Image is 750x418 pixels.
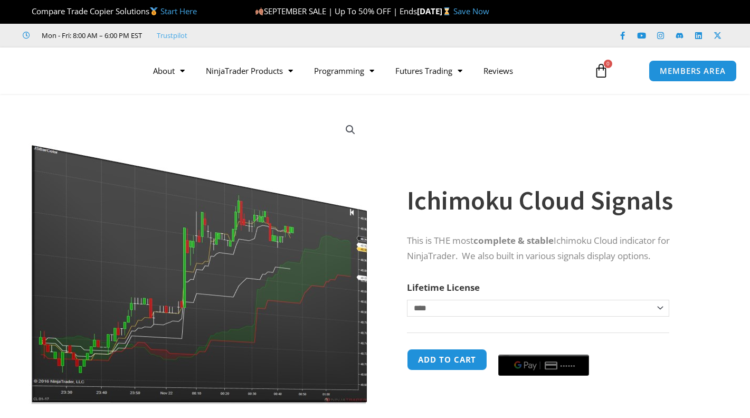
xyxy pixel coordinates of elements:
h1: Ichimoku Cloud Signals [407,182,715,219]
a: NinjaTrader Products [195,59,303,83]
a: 0 [578,55,624,86]
img: Ichimuku [29,112,368,404]
img: 🥇 [150,7,158,15]
a: Trustpilot [157,29,187,42]
a: Programming [303,59,385,83]
text: •••••• [561,362,577,369]
nav: Menu [143,59,585,83]
img: LogoAI | Affordable Indicators – NinjaTrader [18,52,131,90]
strong: complete & stable [473,234,554,246]
span: 0 [604,60,612,68]
a: Futures Trading [385,59,473,83]
a: View full-screen image gallery [341,120,360,139]
a: Start Here [160,6,197,16]
a: Reviews [473,59,524,83]
button: Add to cart [407,349,487,370]
label: Lifetime License [407,281,480,293]
span: Mon - Fri: 8:00 AM – 6:00 PM EST [39,29,142,42]
strong: [DATE] [417,6,453,16]
img: 🍂 [255,7,263,15]
img: 🏆 [23,7,31,15]
span: SEPTEMBER SALE | Up To 50% OFF | Ends [255,6,417,16]
button: Buy with GPay [498,355,589,376]
span: Compare Trade Copier Solutions [23,6,197,16]
a: About [143,59,195,83]
img: ⌛ [443,7,451,15]
a: MEMBERS AREA [649,60,737,82]
a: Save Now [453,6,489,16]
span: MEMBERS AREA [660,67,726,75]
p: This is THE most Ichimoku Cloud indicator for NinjaTrader. We also built in various signals displ... [407,233,715,264]
iframe: Secure payment input frame [496,347,591,348]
